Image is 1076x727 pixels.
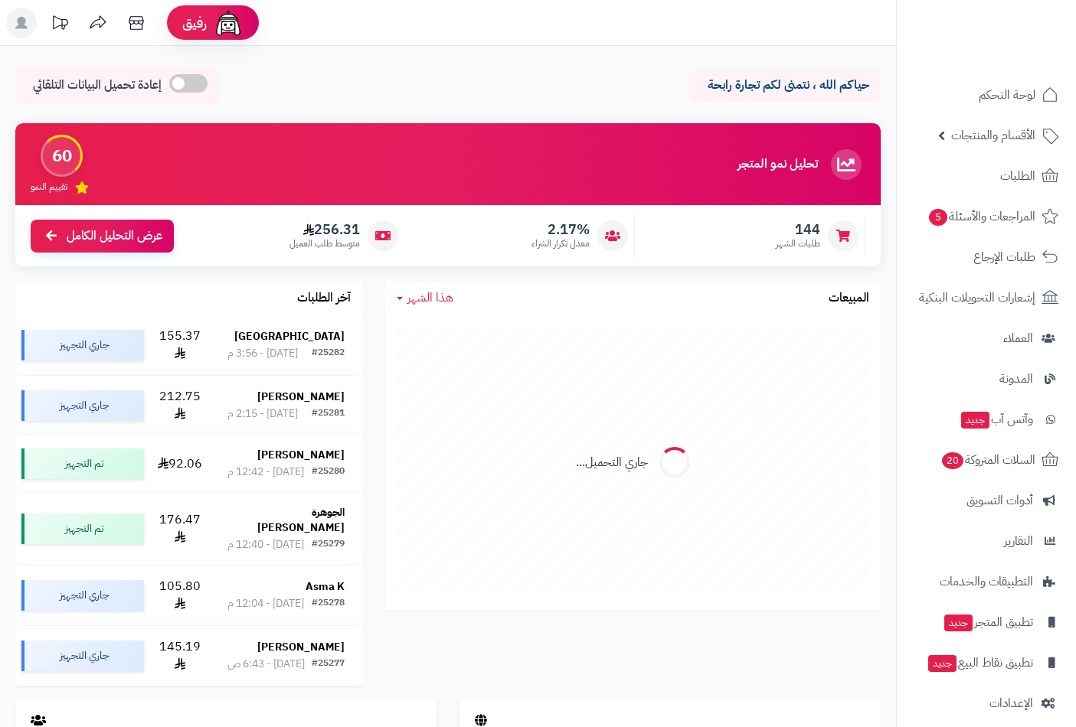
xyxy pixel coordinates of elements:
img: logo-2.png [972,34,1061,66]
a: وآتس آبجديد [906,401,1067,438]
div: جاري التحميل... [576,454,648,471]
span: معدل تكرار الشراء [531,237,590,250]
a: السلات المتروكة20 [906,442,1067,478]
span: التطبيقات والخدمات [940,571,1033,592]
span: طلبات الشهر [776,237,820,250]
strong: الجوهرة [PERSON_NAME] [257,504,345,536]
div: جاري التجهيز [21,390,144,421]
div: [DATE] - 12:42 م [227,465,304,480]
div: تم التجهيز [21,513,144,544]
h3: المبيعات [829,292,869,305]
span: جديد [944,615,973,631]
a: الإعدادات [906,685,1067,722]
strong: [PERSON_NAME] [257,389,345,405]
span: إعادة تحميل البيانات التلقائي [33,77,162,94]
strong: [PERSON_NAME] [257,639,345,655]
span: المراجعات والأسئلة [927,206,1035,227]
span: الأقسام والمنتجات [951,125,1035,146]
span: الطلبات [1000,165,1035,187]
span: تطبيق نقاط البيع [927,652,1033,673]
div: جاري التجهيز [21,330,144,360]
a: المراجعات والأسئلة5 [906,198,1067,235]
img: ai-face.png [213,8,244,38]
div: #25279 [312,537,345,553]
strong: [GEOGRAPHIC_DATA] [234,328,345,344]
span: 256.31 [289,221,360,238]
a: التطبيقات والخدمات [906,563,1067,600]
span: تطبيق المتجر [943,611,1033,633]
a: لوحة التحكم [906,77,1067,113]
div: [DATE] - 12:40 م [227,537,304,553]
span: طلبات الإرجاع [973,246,1035,268]
a: أدوات التسويق [906,482,1067,519]
span: هذا الشهر [407,289,453,307]
span: 5 [929,209,948,227]
td: 155.37 [150,315,210,375]
span: متوسط طلب العميل [289,237,360,250]
span: لوحة التحكم [979,84,1035,106]
a: المدونة [906,360,1067,397]
a: العملاء [906,320,1067,357]
span: العملاء [1003,328,1033,349]
div: #25277 [312,657,345,672]
div: #25282 [312,346,345,361]
span: المدونة [999,368,1033,390]
div: [DATE] - 2:15 م [227,406,298,422]
span: تقييم النمو [31,181,67,194]
span: جديد [961,412,989,429]
a: التقارير [906,523,1067,559]
span: 144 [776,221,820,238]
td: 105.80 [150,566,210,625]
a: الطلبات [906,158,1067,194]
div: تم التجهيز [21,448,144,479]
a: تطبيق نقاط البيعجديد [906,644,1067,681]
div: جاري التجهيز [21,580,144,611]
span: التقارير [1004,530,1033,552]
h3: تحليل نمو المتجر [738,158,818,171]
span: السلات المتروكة [940,449,1035,471]
div: #25280 [312,465,345,480]
div: [DATE] - 3:56 م [227,346,298,361]
span: رفيق [182,14,207,32]
div: #25281 [312,406,345,422]
td: 212.75 [150,376,210,435]
div: #25278 [312,596,345,611]
a: طلبات الإرجاع [906,239,1067,275]
td: 145.19 [150,626,210,686]
span: عرض التحليل الكامل [67,227,162,245]
td: 92.06 [150,435,210,492]
a: هذا الشهر [397,289,453,307]
p: حياكم الله ، نتمنى لكم تجارة رابحة [701,77,869,94]
strong: Asma K [306,579,345,595]
div: [DATE] - 12:04 م [227,596,304,611]
span: 2.17% [531,221,590,238]
a: تحديثات المنصة [41,8,79,42]
span: الإعدادات [989,693,1033,714]
div: [DATE] - 6:43 ص [227,657,305,672]
div: جاري التجهيز [21,641,144,671]
td: 176.47 [150,493,210,565]
span: 20 [942,452,964,470]
h3: آخر الطلبات [297,292,351,305]
a: إشعارات التحويلات البنكية [906,279,1067,316]
a: عرض التحليل الكامل [31,220,174,253]
span: أدوات التسويق [966,490,1033,511]
a: تطبيق المتجرجديد [906,604,1067,641]
strong: [PERSON_NAME] [257,447,345,463]
span: إشعارات التحويلات البنكية [919,287,1035,308]
span: وآتس آب [960,409,1033,430]
span: جديد [928,655,957,672]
